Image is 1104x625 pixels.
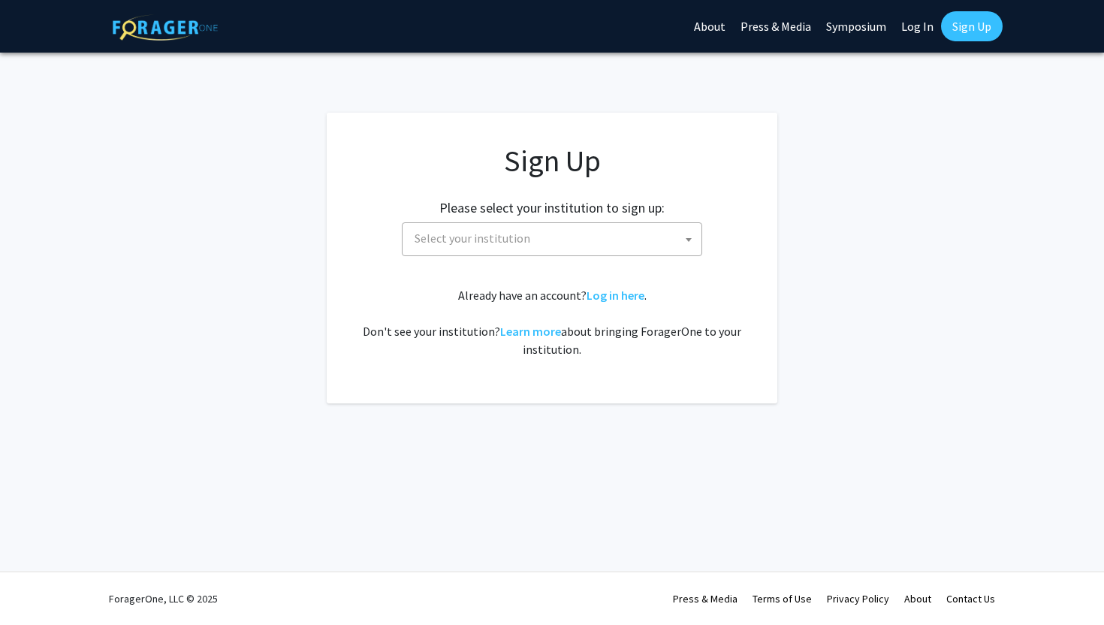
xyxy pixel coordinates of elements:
[827,592,889,605] a: Privacy Policy
[587,288,644,303] a: Log in here
[946,592,995,605] a: Contact Us
[357,286,747,358] div: Already have an account? . Don't see your institution? about bringing ForagerOne to your institut...
[402,222,702,256] span: Select your institution
[500,324,561,339] a: Learn more about bringing ForagerOne to your institution
[439,200,665,216] h2: Please select your institution to sign up:
[113,14,218,41] img: ForagerOne Logo
[109,572,218,625] div: ForagerOne, LLC © 2025
[904,592,931,605] a: About
[753,592,812,605] a: Terms of Use
[409,223,701,254] span: Select your institution
[673,592,738,605] a: Press & Media
[357,143,747,179] h1: Sign Up
[415,231,530,246] span: Select your institution
[941,11,1003,41] a: Sign Up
